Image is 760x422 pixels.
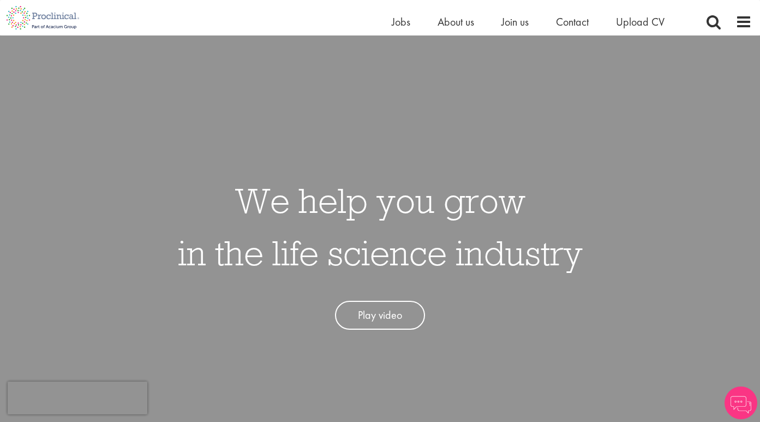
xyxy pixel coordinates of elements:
a: About us [438,15,474,29]
a: Jobs [392,15,410,29]
a: Play video [335,301,425,330]
a: Contact [556,15,589,29]
a: Join us [501,15,529,29]
img: Chatbot [725,387,757,419]
h1: We help you grow in the life science industry [178,174,583,279]
a: Upload CV [616,15,665,29]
